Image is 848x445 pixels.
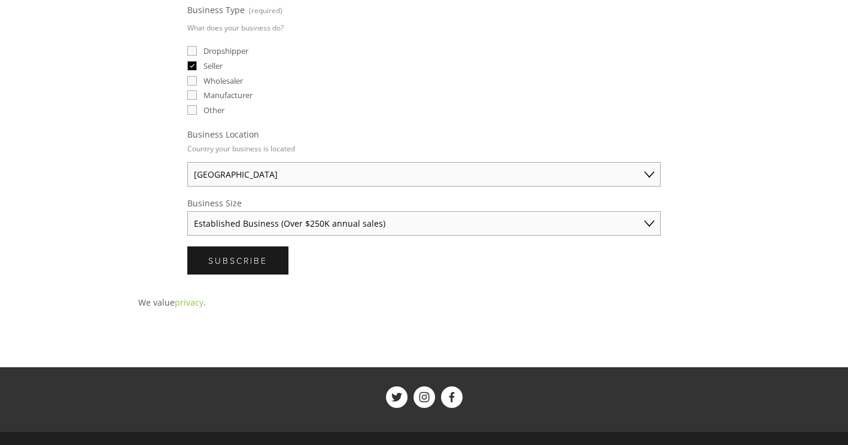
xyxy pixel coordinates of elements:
[203,75,243,86] span: Wholesaler
[203,45,248,56] span: Dropshipper
[203,90,253,100] span: Manufacturer
[187,61,197,71] input: Seller
[187,211,661,236] select: Business Size
[187,46,197,56] input: Dropshipper
[203,105,224,115] span: Other
[414,386,435,408] a: ShelfTrend
[187,197,242,209] span: Business Size
[175,297,203,308] a: privacy
[187,4,245,16] span: Business Type
[187,162,661,187] select: Business Location
[187,129,259,140] span: Business Location
[187,90,197,100] input: Manufacturer
[249,2,282,19] span: (required)
[138,295,710,310] p: We value .
[441,386,463,408] a: ShelfTrend
[187,105,197,115] input: Other
[203,60,223,71] span: Seller
[187,76,197,86] input: Wholesaler
[208,255,268,266] span: Subscribe
[187,140,295,157] p: Country your business is located
[187,246,288,275] button: SubscribeSubscribe
[386,386,408,408] a: ShelfTrend
[187,19,284,36] p: What does your business do?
